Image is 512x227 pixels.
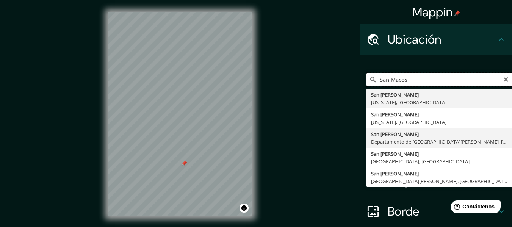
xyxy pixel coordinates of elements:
[371,111,419,118] font: San [PERSON_NAME]
[412,4,453,20] font: Mappin
[360,196,512,227] div: Borde
[371,119,446,125] font: [US_STATE], [GEOGRAPHIC_DATA]
[371,150,419,157] font: San [PERSON_NAME]
[371,178,508,185] font: [GEOGRAPHIC_DATA][PERSON_NAME], [GEOGRAPHIC_DATA]
[371,99,446,106] font: [US_STATE], [GEOGRAPHIC_DATA]
[360,166,512,196] div: Disposición
[503,75,509,83] button: Claro
[360,24,512,55] div: Ubicación
[388,204,420,219] font: Borde
[445,197,504,219] iframe: Lanzador de widgets de ayuda
[108,12,252,216] canvas: Mapa
[360,136,512,166] div: Estilo
[366,73,512,86] input: Elige tu ciudad o zona
[371,158,470,165] font: [GEOGRAPHIC_DATA], [GEOGRAPHIC_DATA]
[240,204,249,213] button: Activar o desactivar atribución
[371,91,419,98] font: San [PERSON_NAME]
[371,170,419,177] font: San [PERSON_NAME]
[360,105,512,136] div: Patas
[454,10,460,16] img: pin-icon.png
[371,131,419,138] font: San [PERSON_NAME]
[388,31,442,47] font: Ubicación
